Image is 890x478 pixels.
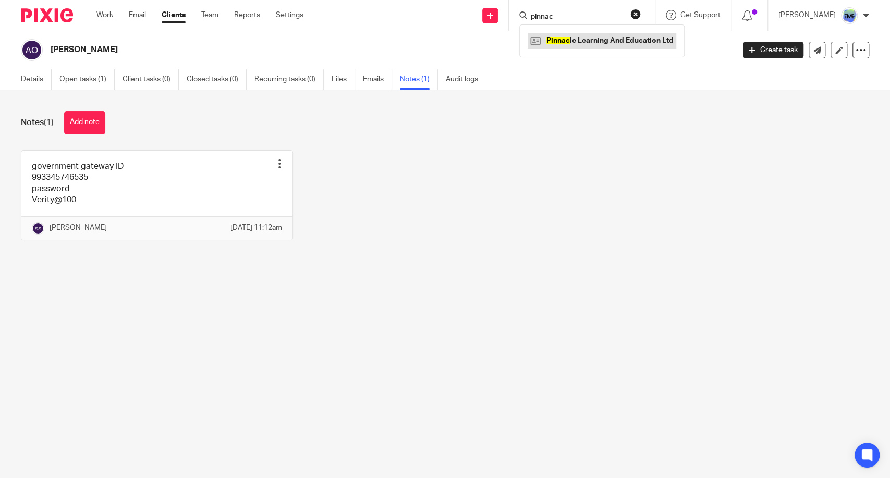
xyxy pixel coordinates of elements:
h1: Notes [21,117,54,128]
a: Notes (1) [400,69,438,90]
a: Clients [162,10,186,20]
img: FINAL%20LOGO%20FOR%20TME.png [841,7,858,24]
input: Search [530,13,624,22]
p: [DATE] 11:12am [230,223,282,233]
a: Open tasks (1) [59,69,115,90]
a: Email [129,10,146,20]
h2: [PERSON_NAME] [51,44,592,55]
a: Audit logs [446,69,486,90]
a: Client tasks (0) [123,69,179,90]
a: Create task [743,42,803,58]
a: Closed tasks (0) [187,69,247,90]
img: svg%3E [21,39,43,61]
a: Recurring tasks (0) [254,69,324,90]
button: Clear [630,9,641,19]
a: Files [332,69,355,90]
img: svg%3E [32,222,44,235]
a: Emails [363,69,392,90]
a: Reports [234,10,260,20]
a: Team [201,10,218,20]
p: [PERSON_NAME] [50,223,107,233]
span: (1) [44,118,54,127]
a: Details [21,69,52,90]
button: Add note [64,111,105,134]
span: Get Support [680,11,721,19]
a: Settings [276,10,303,20]
p: [PERSON_NAME] [778,10,836,20]
img: Pixie [21,8,73,22]
a: Work [96,10,113,20]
